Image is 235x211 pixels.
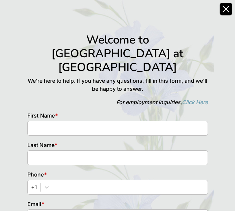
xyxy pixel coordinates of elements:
[220,3,232,15] button: Close
[27,33,208,74] h1: Welcome to [GEOGRAPHIC_DATA] at [GEOGRAPHIC_DATA]
[182,99,208,105] a: Click Here
[27,77,208,93] p: We're here to help. If you have any questions, fill in this form, and we'll be happy to answer.
[27,98,208,106] p: For employment inquiries,
[27,171,44,178] span: Phone
[27,142,55,148] span: Last Name
[27,201,41,207] span: Email
[27,112,55,119] span: First Name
